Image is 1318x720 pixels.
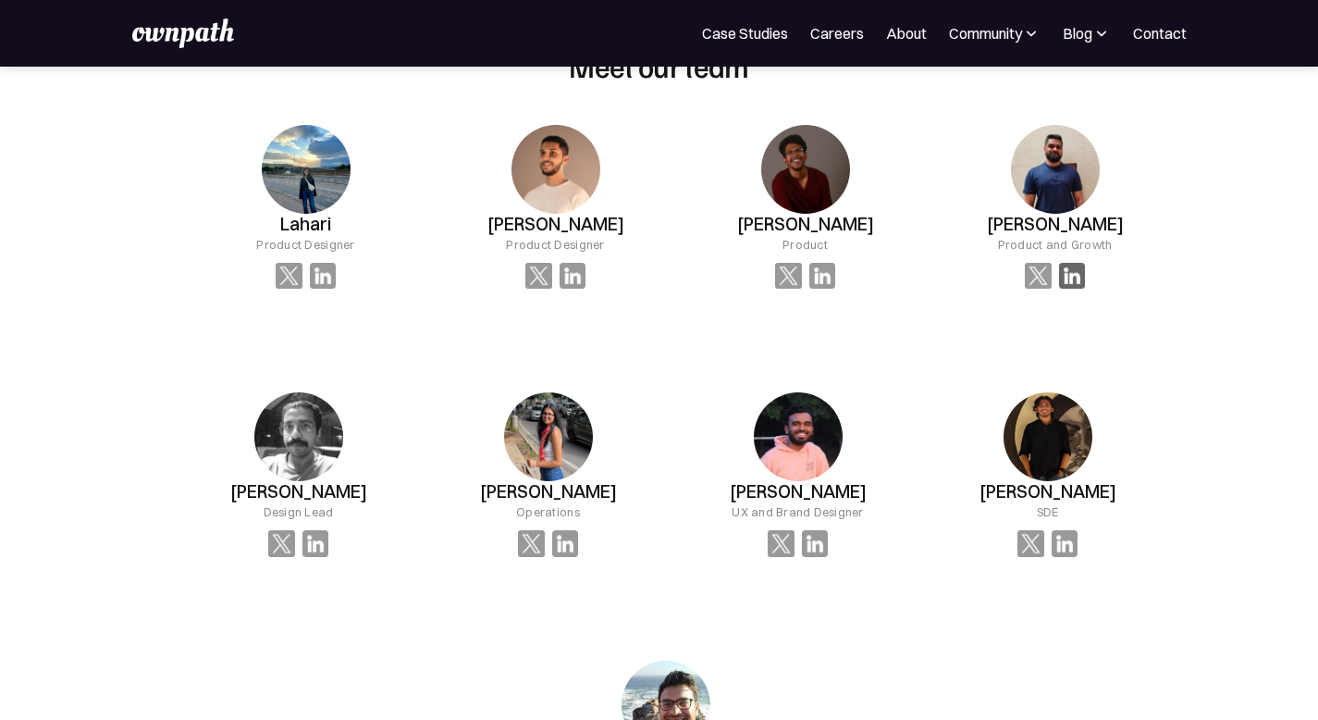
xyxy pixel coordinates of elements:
a: Careers [810,22,864,44]
h2: Meet our team [569,48,749,83]
div: Operations [516,503,580,521]
a: Case Studies [702,22,788,44]
div: Product Designer [256,235,354,254]
h3: [PERSON_NAME] [480,481,617,503]
div: Blog [1063,22,1092,44]
div: Community [949,22,1041,44]
h3: [PERSON_NAME] [730,481,867,503]
div: Product and Growth [998,235,1113,254]
div: SDE [1037,503,1059,521]
div: Blog [1063,22,1111,44]
h3: [PERSON_NAME] [987,214,1124,235]
div: Community [949,22,1022,44]
div: Design Lead [264,503,334,521]
div: Product [782,235,828,254]
div: Product Designer [506,235,604,254]
a: Contact [1133,22,1187,44]
h3: [PERSON_NAME] [230,481,367,503]
a: About [886,22,927,44]
h3: [PERSON_NAME] [979,481,1116,503]
h3: [PERSON_NAME] [487,214,624,235]
div: UX and Brand Designer [732,503,863,521]
h3: Lahari [280,214,331,235]
h3: [PERSON_NAME] [737,214,874,235]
